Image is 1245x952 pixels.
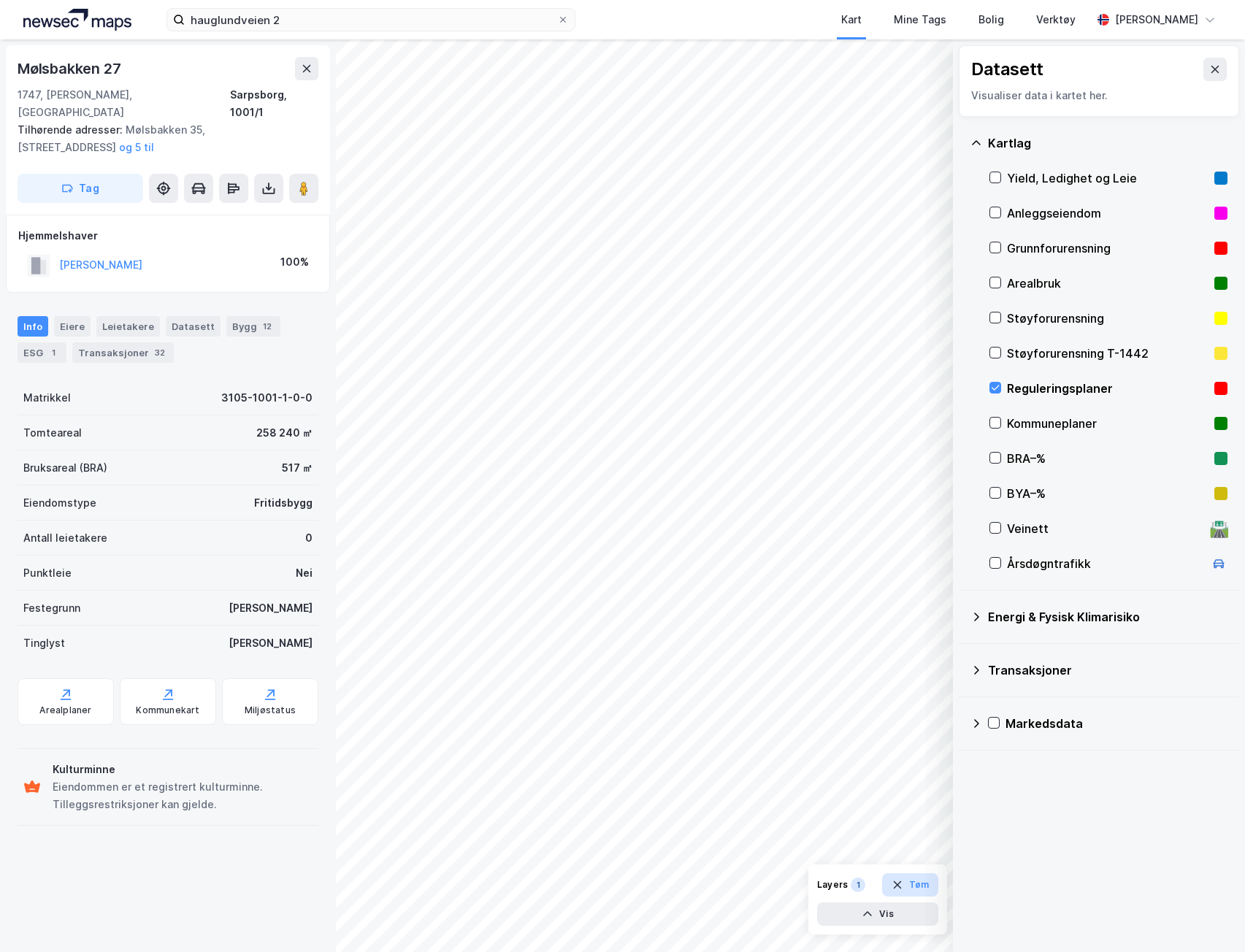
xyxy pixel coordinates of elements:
div: Mine Tags [894,11,946,28]
div: Yield, Ledighet og Leie [1007,169,1208,187]
div: 517 ㎡ [282,459,313,477]
div: 1747, [PERSON_NAME], [GEOGRAPHIC_DATA] [18,86,230,121]
div: Veinett [1007,520,1204,537]
div: 258 240 ㎡ [256,424,313,442]
div: Hjemmelshaver [18,227,318,245]
div: Arealbruk [1007,275,1208,292]
div: Arealplaner [39,705,91,716]
div: 🛣️ [1209,519,1229,538]
div: Bygg [226,316,280,337]
div: Datasett [971,58,1043,81]
div: Markedsdata [1005,715,1227,732]
div: Matrikkel [23,389,71,407]
div: Mølsbakken 35, [STREET_ADDRESS] [18,121,307,156]
div: Leietakere [96,316,160,337]
div: Energi & Fysisk Klimarisiko [988,608,1227,626]
div: 0 [305,529,313,547]
div: Anleggseiendom [1007,204,1208,222]
div: 1 [851,878,865,892]
div: 100% [280,253,309,271]
div: 3105-1001-1-0-0 [221,389,313,407]
div: Fritidsbygg [254,494,313,512]
div: Eiere [54,316,91,337]
button: Tag [18,174,143,203]
div: Sarpsborg, 1001/1 [230,86,318,121]
div: Kartlag [988,134,1227,152]
button: Vis [817,902,938,926]
div: 1 [46,345,61,360]
div: Bruksareal (BRA) [23,459,107,477]
div: Eiendommen er et registrert kulturminne. Tilleggsrestriksjoner kan gjelde. [53,778,313,813]
button: Tøm [882,873,938,897]
div: Eiendomstype [23,494,96,512]
div: Layers [817,879,848,891]
div: Kulturminne [53,761,313,778]
div: Info [18,316,48,337]
div: Tomteareal [23,424,82,442]
div: Antall leietakere [23,529,107,547]
div: Punktleie [23,564,72,582]
div: [PERSON_NAME] [1115,11,1198,28]
input: Søk på adresse, matrikkel, gårdeiere, leietakere eller personer [185,9,557,31]
div: Årsdøgntrafikk [1007,555,1204,572]
div: Kommunekart [136,705,199,716]
div: Nei [296,564,313,582]
div: Bolig [978,11,1004,28]
div: Reguleringsplaner [1007,380,1208,397]
div: Festegrunn [23,599,80,617]
div: BYA–% [1007,485,1208,502]
div: Kontrollprogram for chat [1172,882,1245,952]
div: 32 [152,345,168,360]
div: 12 [260,319,275,334]
div: Kommuneplaner [1007,415,1208,432]
span: Tilhørende adresser: [18,123,126,136]
div: [PERSON_NAME] [229,599,313,617]
div: Kart [841,11,862,28]
div: Grunnforurensning [1007,239,1208,257]
iframe: Chat Widget [1172,882,1245,952]
div: Visualiser data i kartet her. [971,87,1227,104]
div: [PERSON_NAME] [229,634,313,652]
div: Tinglyst [23,634,65,652]
div: ESG [18,342,66,363]
div: Støyforurensning [1007,310,1208,327]
div: Mølsbakken 27 [18,57,123,80]
div: Støyforurensning T-1442 [1007,345,1208,362]
div: Miljøstatus [245,705,296,716]
img: logo.a4113a55bc3d86da70a041830d287a7e.svg [23,9,131,31]
div: Transaksjoner [988,661,1227,679]
div: BRA–% [1007,450,1208,467]
div: Verktøy [1036,11,1076,28]
div: Transaksjoner [72,342,174,363]
div: Datasett [166,316,221,337]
